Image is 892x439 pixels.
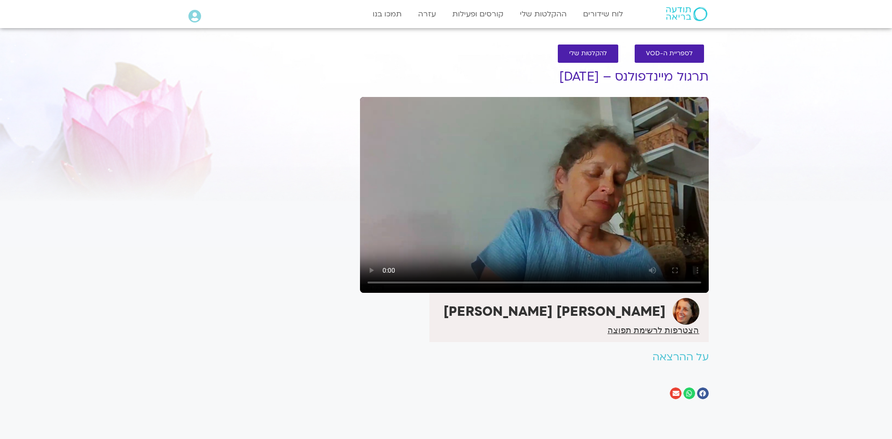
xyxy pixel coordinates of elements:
a: תמכו בנו [368,5,406,23]
a: קורסים ופעילות [448,5,508,23]
div: שיתוף ב facebook [697,387,709,399]
div: שיתוף ב whatsapp [683,387,695,399]
span: להקלטות שלי [569,50,607,57]
div: שיתוף ב email [670,387,682,399]
a: עזרה [413,5,441,23]
a: לוח שידורים [578,5,628,23]
a: להקלטות שלי [558,45,618,63]
span: לספריית ה-VOD [646,50,693,57]
strong: [PERSON_NAME] [PERSON_NAME] [443,303,666,320]
img: תודעה בריאה [666,7,707,21]
a: ההקלטות שלי [515,5,571,23]
a: לספריית ה-VOD [635,45,704,63]
h2: על ההרצאה [360,351,709,363]
a: הצטרפות לרשימת תפוצה [607,326,699,335]
img: סיגל בירן אבוחצירה [673,298,699,325]
h1: תרגול מיינדפולנס – [DATE] [360,70,709,84]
